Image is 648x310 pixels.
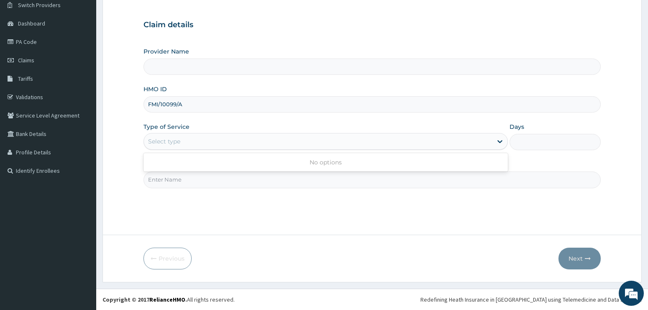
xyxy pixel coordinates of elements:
label: Days [510,123,524,131]
div: Minimize live chat window [137,4,157,24]
div: No options [143,155,508,170]
footer: All rights reserved. [96,289,648,310]
input: Enter Name [143,172,601,188]
span: Tariffs [18,75,33,82]
h3: Claim details [143,20,601,30]
span: We're online! [49,98,115,183]
a: RelianceHMO [149,296,185,303]
label: Provider Name [143,47,189,56]
strong: Copyright © 2017 . [102,296,187,303]
textarea: Type your message and hit 'Enter' [4,215,159,244]
span: Switch Providers [18,1,61,9]
div: Redefining Heath Insurance in [GEOGRAPHIC_DATA] using Telemedicine and Data Science! [420,295,642,304]
span: Claims [18,56,34,64]
div: Chat with us now [44,47,141,58]
label: Type of Service [143,123,190,131]
span: Dashboard [18,20,45,27]
img: d_794563401_company_1708531726252_794563401 [15,42,34,63]
button: Next [558,248,601,269]
div: Select type [148,137,180,146]
input: Enter HMO ID [143,96,601,113]
button: Previous [143,248,192,269]
label: HMO ID [143,85,167,93]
